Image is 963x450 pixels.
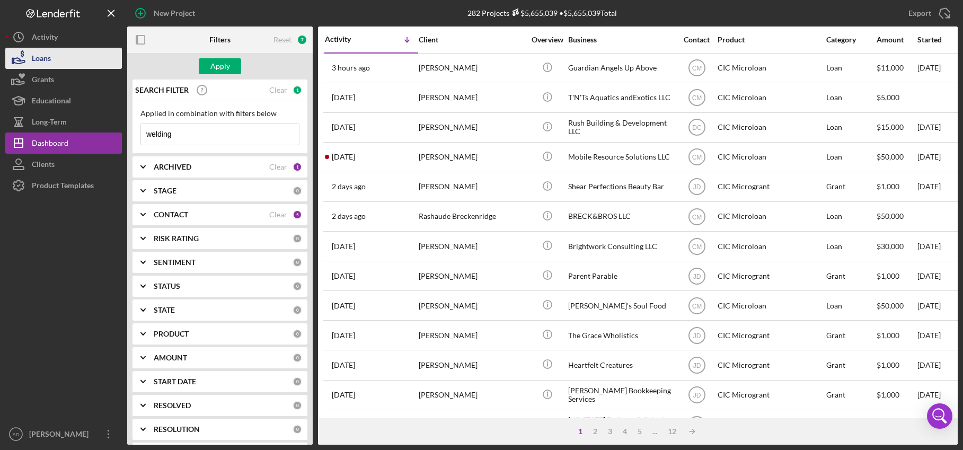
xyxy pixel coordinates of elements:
[568,232,674,260] div: Brightwork Consulting LLC
[210,58,230,74] div: Apply
[5,111,122,133] button: Long-Term
[419,36,525,44] div: Client
[419,84,525,112] div: [PERSON_NAME]
[718,202,824,231] div: CIC Microloan
[154,330,189,338] b: PRODUCT
[419,143,525,171] div: [PERSON_NAME]
[293,186,302,196] div: 0
[826,351,876,379] div: Grant
[32,90,71,114] div: Educational
[293,281,302,291] div: 0
[568,202,674,231] div: BRECK&BROS LLC
[877,36,916,44] div: Amount
[419,292,525,320] div: [PERSON_NAME]
[332,153,355,161] time: 2025-10-07 13:39
[154,3,195,24] div: New Project
[419,321,525,349] div: [PERSON_NAME]
[154,354,187,362] b: AMOUNT
[5,69,122,90] button: Grants
[32,48,51,72] div: Loans
[693,183,701,191] text: JD
[877,242,904,251] span: $30,000
[826,84,876,112] div: Loan
[293,210,302,219] div: 5
[419,381,525,409] div: [PERSON_NAME]
[527,36,567,44] div: Overview
[718,262,824,290] div: CIC Microgrant
[877,211,904,220] span: $50,000
[718,351,824,379] div: CIC Microgrant
[826,381,876,409] div: Grant
[826,36,876,44] div: Category
[877,122,904,131] span: $15,000
[32,69,54,93] div: Grants
[908,3,931,24] div: Export
[718,113,824,142] div: CIC Microloan
[5,48,122,69] button: Loans
[718,54,824,82] div: CIC Microloan
[877,182,899,191] span: $1,000
[826,143,876,171] div: Loan
[332,93,355,102] time: 2025-10-07 15:04
[693,362,701,369] text: JD
[332,64,370,72] time: 2025-10-08 12:35
[293,234,302,243] div: 0
[826,113,876,142] div: Loan
[573,427,588,436] div: 1
[877,63,904,72] span: $11,000
[718,321,824,349] div: CIC Microgrant
[32,27,58,50] div: Activity
[826,173,876,201] div: Grant
[154,234,199,243] b: RISK RATING
[419,202,525,231] div: Rashaude Breckenridge
[5,423,122,445] button: SD[PERSON_NAME]
[5,133,122,154] button: Dashboard
[692,124,702,131] text: DC
[5,27,122,48] a: Activity
[877,351,916,379] div: $1,000
[617,427,632,436] div: 4
[154,187,176,195] b: STAGE
[32,175,94,199] div: Product Templates
[692,302,702,310] text: CM
[568,84,674,112] div: T'N'Ts Aquatics andExotics LLC
[154,282,180,290] b: STATUS
[877,390,899,399] span: $1,000
[293,162,302,172] div: 1
[693,392,701,399] text: JD
[419,262,525,290] div: [PERSON_NAME]
[898,3,958,24] button: Export
[332,182,366,191] time: 2025-10-06 20:45
[877,152,904,161] span: $50,000
[32,133,68,156] div: Dashboard
[826,411,876,439] div: Grant
[269,210,287,219] div: Clear
[826,232,876,260] div: Loan
[332,242,355,251] time: 2025-10-03 16:15
[32,154,55,178] div: Clients
[826,202,876,231] div: Loan
[154,163,191,171] b: ARCHIVED
[293,305,302,315] div: 0
[877,271,899,280] span: $1,000
[718,84,824,112] div: CIC Microloan
[5,154,122,175] button: Clients
[877,301,904,310] span: $50,000
[826,54,876,82] div: Loan
[297,34,307,45] div: 7
[199,58,241,74] button: Apply
[273,36,291,44] div: Reset
[568,381,674,409] div: [PERSON_NAME] Bookkeeping Services
[568,411,674,439] div: [US_STATE] Delivery & Shipping Service LLC
[135,86,189,94] b: SEARCH FILTER
[5,90,122,111] a: Educational
[662,427,682,436] div: 12
[568,262,674,290] div: Parent Parable
[826,292,876,320] div: Loan
[568,173,674,201] div: Shear Perfections Beauty Bar
[826,262,876,290] div: Grant
[127,3,206,24] button: New Project
[419,113,525,142] div: [PERSON_NAME]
